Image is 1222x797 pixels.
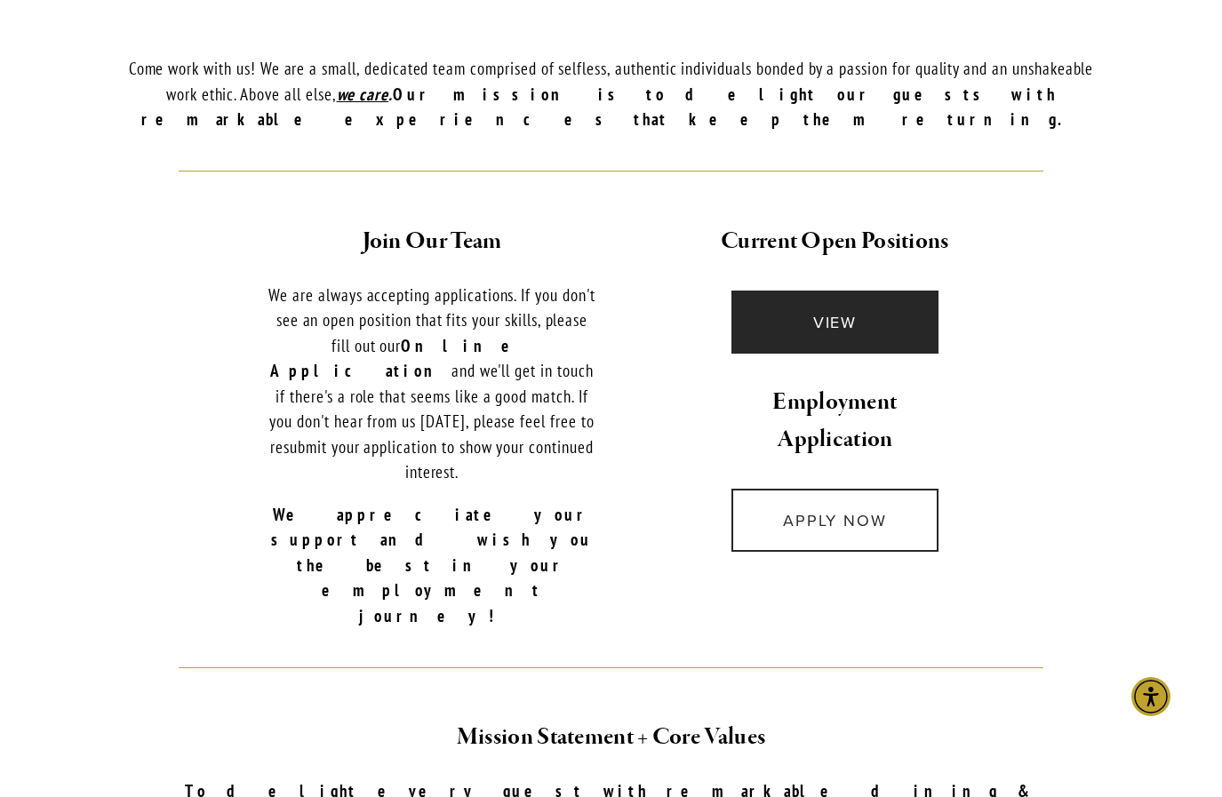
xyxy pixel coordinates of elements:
[731,489,938,552] a: APPLY NOW
[337,84,389,105] em: we care
[731,291,938,354] a: VIEW
[271,504,612,626] strong: We appreciate your support and wish you the best in your employment journey!
[772,387,900,455] strong: Employment Application
[363,226,502,257] strong: Join Our Team
[270,335,551,382] strong: Online Application
[1131,677,1170,716] div: Accessibility Menu
[268,283,596,485] p: We are always accepting applications. If you don't see an open position that fits your skills, pl...
[120,719,1101,756] h2: Mission Statement + Core Values
[141,84,1082,131] strong: Our mission is to delight our guests with remarkable experiences that keep them returning.
[120,56,1101,132] p: Come work with us! We are a small, dedicated team comprised of selfless, authentic individuals bo...
[721,226,949,257] strong: Current Open Positions
[388,84,393,105] em: .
